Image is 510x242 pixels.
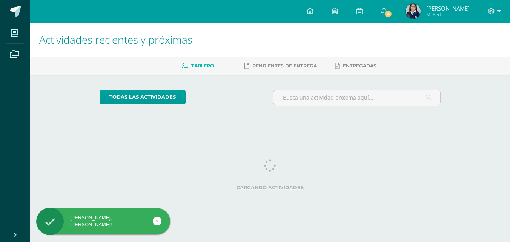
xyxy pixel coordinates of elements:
[384,10,392,18] span: 4
[406,4,421,19] img: dc0af22d505f638ac1e41f26c273ef51.png
[39,32,192,47] span: Actividades recientes y próximas
[182,60,214,72] a: Tablero
[426,11,470,18] span: Mi Perfil
[244,60,317,72] a: Pendientes de entrega
[36,214,170,228] div: [PERSON_NAME], [PERSON_NAME]!
[343,63,376,69] span: Entregadas
[335,60,376,72] a: Entregadas
[426,5,470,12] span: [PERSON_NAME]
[273,90,441,105] input: Busca una actividad próxima aquí...
[191,63,214,69] span: Tablero
[100,185,441,190] label: Cargando actividades
[100,90,186,104] a: todas las Actividades
[252,63,317,69] span: Pendientes de entrega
